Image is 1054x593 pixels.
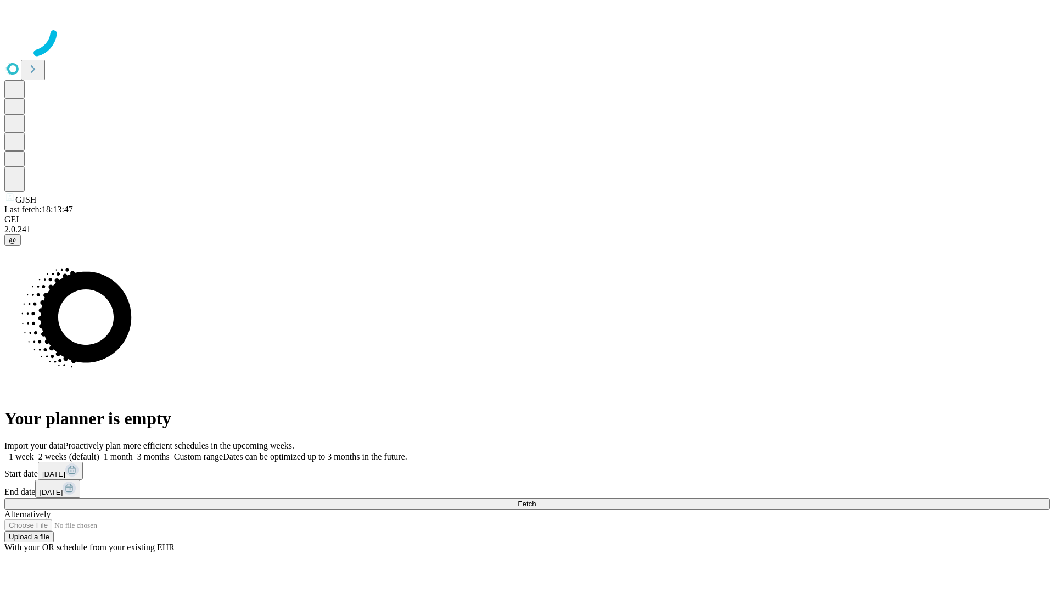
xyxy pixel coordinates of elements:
[4,234,21,246] button: @
[40,488,63,496] span: [DATE]
[4,480,1050,498] div: End date
[15,195,36,204] span: GJSH
[4,441,64,450] span: Import your data
[38,452,99,461] span: 2 weeks (default)
[137,452,170,461] span: 3 months
[4,409,1050,429] h1: Your planner is empty
[42,470,65,478] span: [DATE]
[4,531,54,542] button: Upload a file
[4,498,1050,510] button: Fetch
[4,462,1050,480] div: Start date
[104,452,133,461] span: 1 month
[9,236,16,244] span: @
[174,452,223,461] span: Custom range
[4,225,1050,234] div: 2.0.241
[4,215,1050,225] div: GEI
[4,542,175,552] span: With your OR schedule from your existing EHR
[223,452,407,461] span: Dates can be optimized up to 3 months in the future.
[518,500,536,508] span: Fetch
[35,480,80,498] button: [DATE]
[4,510,51,519] span: Alternatively
[9,452,34,461] span: 1 week
[4,205,73,214] span: Last fetch: 18:13:47
[38,462,83,480] button: [DATE]
[64,441,294,450] span: Proactively plan more efficient schedules in the upcoming weeks.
